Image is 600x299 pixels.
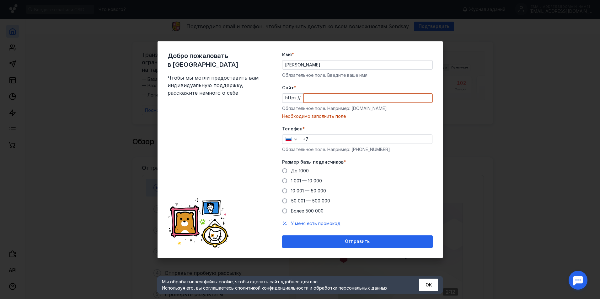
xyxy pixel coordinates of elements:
span: 50 001 — 500 000 [291,198,330,203]
div: Обязательное поле. Например: [PHONE_NUMBER] [282,146,433,153]
div: Необходимо заполнить поле [282,113,433,119]
span: У меня есть промокод [291,221,340,226]
button: ОК [419,279,438,291]
span: Имя [282,51,292,58]
div: Мы обрабатываем файлы cookie, чтобы сделать сайт удобнее для вас. Используя его, вы соглашаетесь c [162,279,404,291]
span: Чтобы мы могли предоставить вам индивидуальную поддержку, расскажите немного о себе [168,74,262,97]
div: Обязательное поле. Введите ваше имя [282,72,433,78]
span: 1 001 — 10 000 [291,178,322,183]
span: Телефон [282,126,303,132]
span: Добро пожаловать в [GEOGRAPHIC_DATA] [168,51,262,69]
span: Размер базы подписчиков [282,159,344,165]
button: Отправить [282,235,433,248]
span: Отправить [345,239,370,244]
span: 10 001 — 50 000 [291,188,326,193]
div: Обязательное поле. Например: [DOMAIN_NAME] [282,105,433,112]
span: Более 500 000 [291,208,324,213]
a: политикой конфиденциальности и обработки персональных данных [238,285,388,291]
button: У меня есть промокод [291,220,340,227]
span: Cайт [282,85,294,91]
span: До 1000 [291,168,309,173]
